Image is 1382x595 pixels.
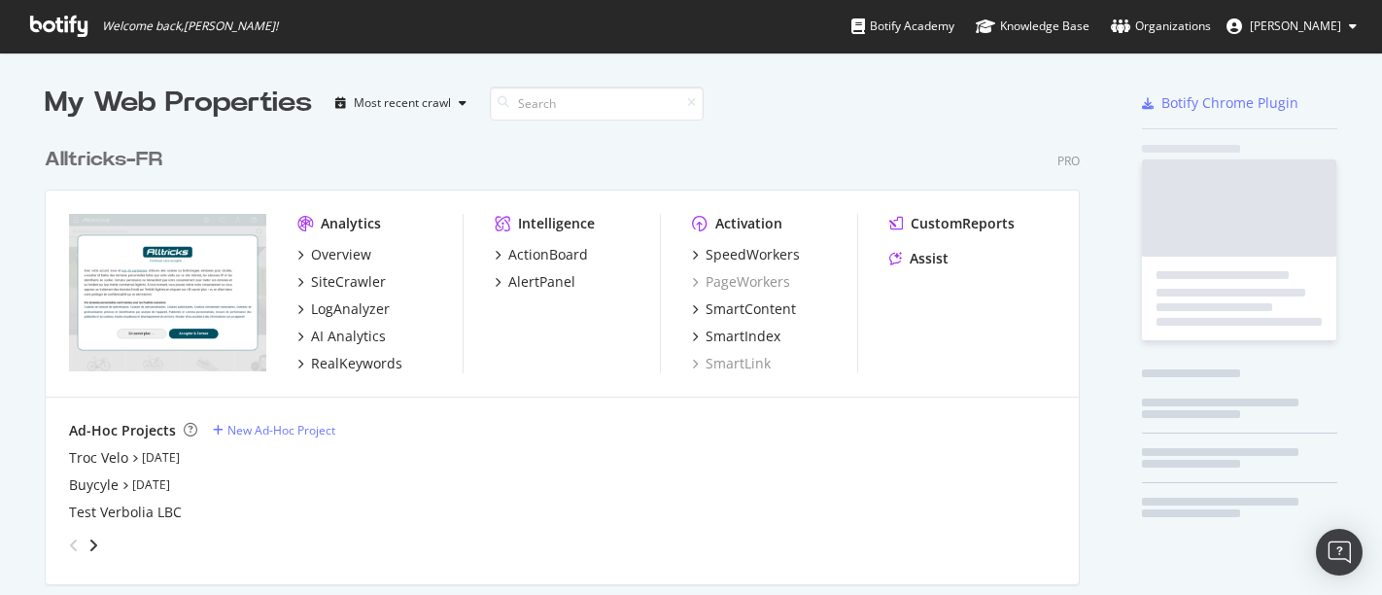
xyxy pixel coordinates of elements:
a: [DATE] [132,476,170,493]
a: [DATE] [142,449,180,466]
a: PageWorkers [692,272,790,292]
div: New Ad-Hoc Project [227,422,335,438]
div: SmartIndex [706,327,780,346]
a: CustomReports [889,214,1015,233]
a: AI Analytics [297,327,386,346]
a: Buycyle [69,475,119,495]
a: Test Verbolia LBC [69,503,182,522]
div: CustomReports [911,214,1015,233]
a: SmartLink [692,354,771,373]
div: Assist [910,249,949,268]
div: AI Analytics [311,327,386,346]
div: Intelligence [518,214,595,233]
a: Troc Velo [69,448,128,468]
div: Knowledge Base [976,17,1089,36]
div: SiteCrawler [311,272,386,292]
div: Overview [311,245,371,264]
a: RealKeywords [297,354,402,373]
a: New Ad-Hoc Project [213,422,335,438]
button: Most recent crawl [328,87,474,119]
img: alltricks.fr [69,214,266,371]
div: SpeedWorkers [706,245,800,264]
div: Pro [1057,153,1080,169]
div: Analytics [321,214,381,233]
div: Activation [715,214,782,233]
input: Search [490,87,704,121]
div: SmartContent [706,299,796,319]
button: [PERSON_NAME] [1211,11,1372,42]
a: ActionBoard [495,245,588,264]
a: Overview [297,245,371,264]
div: RealKeywords [311,354,402,373]
div: AlertPanel [508,272,575,292]
div: Alltricks-FR [45,146,162,174]
div: Most recent crawl [354,97,451,109]
a: Assist [889,249,949,268]
div: angle-left [61,530,86,561]
div: Botify Academy [851,17,954,36]
a: LogAnalyzer [297,299,390,319]
div: My Web Properties [45,84,312,122]
a: SpeedWorkers [692,245,800,264]
a: SiteCrawler [297,272,386,292]
span: Cousseau Victor [1250,17,1341,34]
div: Organizations [1111,17,1211,36]
div: ActionBoard [508,245,588,264]
a: SmartContent [692,299,796,319]
a: Alltricks-FR [45,146,170,174]
a: SmartIndex [692,327,780,346]
div: Open Intercom Messenger [1316,529,1363,576]
div: Ad-Hoc Projects [69,421,176,440]
div: LogAnalyzer [311,299,390,319]
div: angle-right [86,536,100,555]
a: Botify Chrome Plugin [1142,93,1298,113]
span: Welcome back, [PERSON_NAME] ! [102,18,278,34]
a: AlertPanel [495,272,575,292]
div: Botify Chrome Plugin [1161,93,1298,113]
